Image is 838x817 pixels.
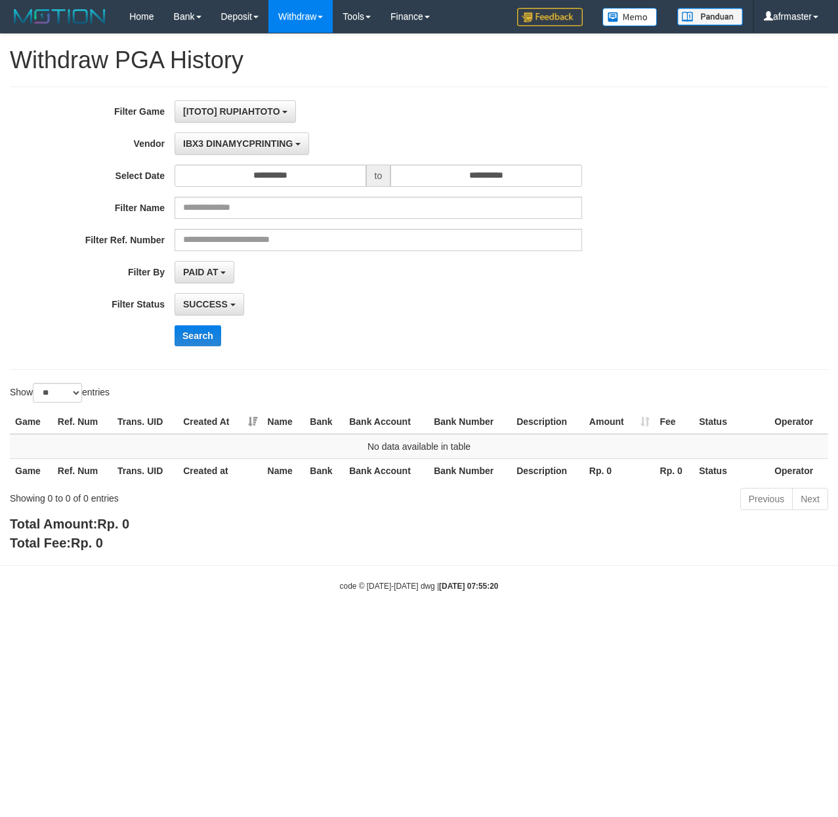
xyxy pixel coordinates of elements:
button: Search [175,325,221,346]
h1: Withdraw PGA History [10,47,828,73]
th: Description [511,458,584,483]
span: [ITOTO] RUPIAHTOTO [183,106,280,117]
th: Bank Number [429,458,511,483]
th: Game [10,458,52,483]
span: to [366,165,391,187]
th: Created At: activate to sort column ascending [178,410,262,434]
th: Operator [769,410,828,434]
th: Rp. 0 [655,458,694,483]
span: SUCCESS [183,299,228,309]
label: Show entries [10,383,110,403]
th: Fee [655,410,694,434]
th: Bank Number [429,410,511,434]
th: Bank [304,410,344,434]
strong: [DATE] 07:55:20 [439,582,498,591]
select: Showentries [33,383,82,403]
a: Previous [740,488,793,510]
button: [ITOTO] RUPIAHTOTO [175,100,296,123]
th: Trans. UID [112,458,178,483]
img: MOTION_logo.png [10,7,110,26]
span: IBX3 DINAMYCPRINTING [183,138,293,149]
small: code © [DATE]-[DATE] dwg | [340,582,499,591]
th: Created at [178,458,262,483]
th: Name [262,410,305,434]
img: Button%20Memo.svg [602,8,658,26]
th: Status [694,410,769,434]
th: Description [511,410,584,434]
img: panduan.png [677,8,743,26]
th: Ref. Num [52,410,112,434]
th: Trans. UID [112,410,178,434]
th: Amount: activate to sort column ascending [584,410,655,434]
button: PAID AT [175,261,234,283]
b: Total Amount: [10,517,129,531]
button: IBX3 DINAMYCPRINTING [175,132,309,155]
span: Rp. 0 [97,517,129,531]
th: Bank Account [344,410,429,434]
th: Ref. Num [52,458,112,483]
th: Rp. 0 [584,458,655,483]
th: Bank [304,458,344,483]
th: Status [694,458,769,483]
div: Showing 0 to 0 of 0 entries [10,487,339,505]
th: Bank Account [344,458,429,483]
th: Operator [769,458,828,483]
b: Total Fee: [10,536,103,550]
td: No data available in table [10,434,828,459]
span: PAID AT [183,267,218,277]
img: Feedback.jpg [517,8,583,26]
th: Name [262,458,305,483]
span: Rp. 0 [71,536,103,550]
a: Next [792,488,828,510]
button: SUCCESS [175,293,244,315]
th: Game [10,410,52,434]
